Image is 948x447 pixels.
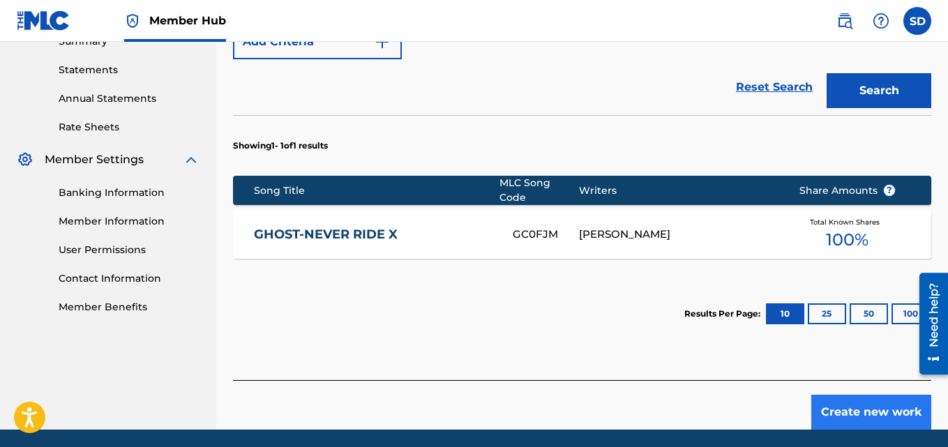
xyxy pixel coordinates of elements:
img: MLC Logo [17,10,70,31]
p: Results Per Page: [684,308,764,320]
button: Create new work [811,395,931,430]
a: Rate Sheets [59,120,200,135]
img: Member Settings [17,151,33,168]
a: Contact Information [59,271,200,286]
a: Annual Statements [59,91,200,106]
a: Banking Information [59,185,200,200]
img: 9d2ae6d4665cec9f34b9.svg [374,33,391,50]
img: help [873,13,889,29]
a: GHOST-NEVER RIDE X [254,227,494,243]
div: GC0FJM [513,227,579,243]
a: Member Benefits [59,300,200,315]
img: search [836,13,853,29]
button: 10 [766,303,804,324]
div: Help [867,7,895,35]
img: expand [183,151,200,168]
a: Statements [59,63,200,77]
iframe: Chat Widget [878,380,948,447]
div: MLC Song Code [499,176,579,205]
a: Reset Search [729,72,820,103]
a: Public Search [831,7,859,35]
button: 100 [891,303,930,324]
span: Share Amounts [799,183,896,198]
div: [PERSON_NAME] [579,227,778,243]
span: Total Known Shares [810,217,885,227]
div: Writers [579,183,778,198]
span: Member Settings [45,151,144,168]
p: Showing 1 - 1 of 1 results [233,139,328,152]
button: Search [827,73,931,108]
span: Member Hub [149,13,226,29]
div: Song Title [254,183,499,198]
button: 50 [850,303,888,324]
span: 100 % [826,227,868,252]
button: 25 [808,303,846,324]
iframe: Resource Center [909,267,948,379]
span: ? [884,185,895,196]
div: User Menu [903,7,931,35]
a: User Permissions [59,243,200,257]
button: Add Criteria [233,24,402,59]
img: Top Rightsholder [124,13,141,29]
a: Member Information [59,214,200,229]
